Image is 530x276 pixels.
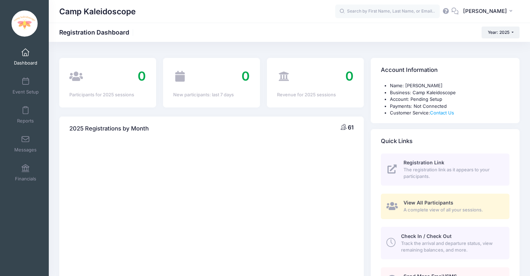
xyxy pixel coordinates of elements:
[69,119,149,139] h4: 2025 Registrations by Month
[459,3,520,20] button: [PERSON_NAME]
[9,74,42,98] a: Event Setup
[9,132,42,156] a: Messages
[390,89,509,96] li: Business: Camp Kaleidoscope
[9,161,42,185] a: Financials
[348,124,354,131] span: 61
[241,68,250,84] span: 0
[59,29,135,36] h1: Registration Dashboard
[390,82,509,89] li: Name: [PERSON_NAME]
[381,154,509,186] a: Registration Link The registration link as it appears to your participants.
[69,91,146,98] div: Participants for 2025 sessions
[488,30,509,35] span: Year: 2025
[404,159,444,165] span: Registration Link
[17,118,34,124] span: Reports
[463,7,507,15] span: [PERSON_NAME]
[381,60,438,80] h4: Account Information
[11,10,38,37] img: Camp Kaleidoscope
[404,200,453,206] span: View All Participants
[390,96,509,103] li: Account: Pending Setup
[381,194,509,219] a: View All Participants A complete view of all your sessions.
[430,110,454,115] a: Contact Us
[381,227,509,259] a: Check In / Check Out Track the arrival and departure status, view remaining balances, and more.
[381,131,413,151] h4: Quick Links
[401,240,501,254] span: Track the arrival and departure status, view remaining balances, and more.
[401,233,452,239] span: Check In / Check Out
[277,91,354,98] div: Revenue for 2025 sessions
[13,89,39,95] span: Event Setup
[15,176,36,182] span: Financials
[59,3,136,20] h1: Camp Kaleidoscope
[404,166,501,180] span: The registration link as it appears to your participants.
[390,103,509,110] li: Payments: Not Connected
[390,110,509,117] li: Customer Service:
[9,103,42,127] a: Reports
[482,27,520,38] button: Year: 2025
[14,60,37,66] span: Dashboard
[138,68,146,84] span: 0
[9,45,42,69] a: Dashboard
[345,68,354,84] span: 0
[335,5,440,18] input: Search by First Name, Last Name, or Email...
[173,91,250,98] div: New participants: last 7 days
[14,147,37,153] span: Messages
[404,207,501,214] span: A complete view of all your sessions.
